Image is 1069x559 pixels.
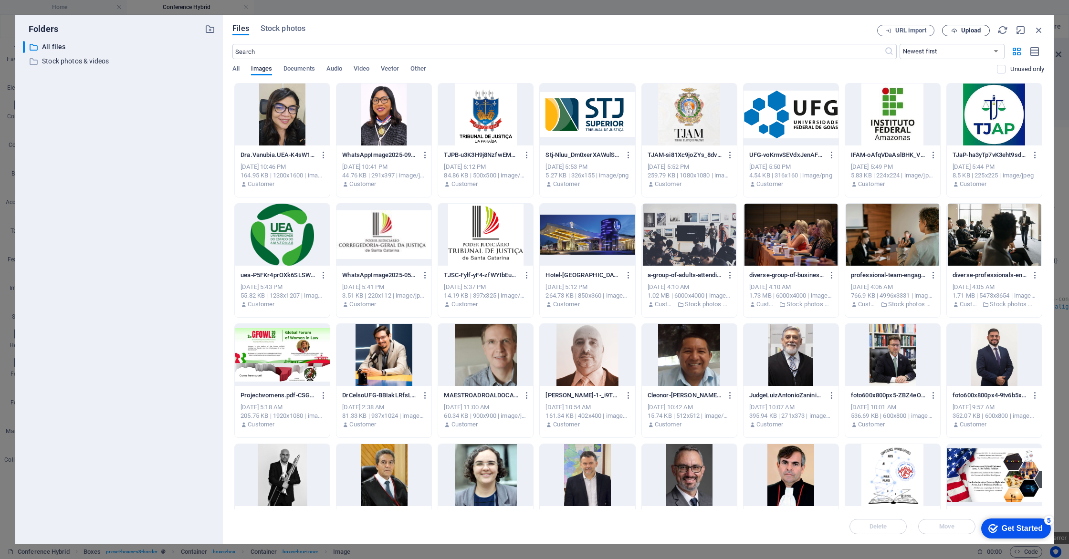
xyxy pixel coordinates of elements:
div: 1.71 MB | 5473x3654 | image/jpeg [953,291,1036,300]
p: MAESTROADROALDOCAUDURO-1mAGaHtrMcNhxWxOvBPrhQ.jpg [444,391,519,400]
p: UFG-voKrnvSEVdxJenAFWytm8g.png [749,151,824,159]
div: [DATE] 5:18 AM [241,403,324,412]
div: Stock photos & videos [23,55,215,67]
p: Customer [349,180,376,188]
span: Stock photos [261,23,305,34]
button: URL import [877,25,934,36]
div: 55.82 KB | 1233x1207 | image/png [241,291,324,300]
p: Customer [756,300,776,309]
span: Video [354,63,369,76]
p: All files [42,41,198,52]
div: 259.79 KB | 1080x1080 | image/jpeg [648,171,731,180]
p: Customer [756,180,783,188]
p: Customer [960,300,980,309]
p: Unused only [1010,65,1044,73]
div: By: Customer | Folder: Stock photos & videos [953,300,1036,309]
p: TJSC-Fylf-yF4-zfWYIbEuJDL1A.png [444,271,519,279]
p: uea-P5FKr4prOXk6SLSW3rs_0w.png [241,271,315,279]
p: Folders [23,23,58,35]
p: Stock photos & videos [786,300,833,309]
div: [DATE] 5:50 PM [749,163,833,171]
p: Hotel-SCUhWJKBQIGja-9IM55X8A.jpg [545,271,620,279]
div: [DATE] 5:12 PM [545,283,629,291]
div: [DATE] 2:38 AM [342,403,426,412]
p: diverse-group-of-business-professionals-attentive-during-a-conference-session-in-a-meeting-room-u... [749,271,824,279]
div: [DATE] 10:41 PM [342,163,426,171]
p: Cleonor-Neves-2-KQ8qvpxgwRetLOt3JZPv1w.webp [648,391,723,400]
p: romano-jose-enzweiler-1-_i9TPEfhsjFA81kpvcIDkg.png [545,391,620,400]
input: Search [232,44,884,59]
p: WhatsAppImage2025-09-02at11.04.57-LqrFLwlmjZtnb5t7OUD70A.jpeg [342,151,417,159]
div: Get Started [28,10,69,19]
p: foto600x800px5-ZBZ4eOCesEmPLs5r3XWUrA.png [851,391,926,400]
p: Customer [960,420,986,429]
p: Customer [248,300,274,309]
p: Stj-Nluu_Dm0xerXAWulSJtnKg.png [545,151,620,159]
div: [DATE] 4:06 AM [851,283,934,291]
div: 395.94 KB | 271x373 | image/png [749,412,833,420]
p: Customer [451,420,478,429]
span: Files [232,23,249,34]
p: Projectwomens.pdf-CSGMlK8ITWyynVM6uyIMEA.jpg [241,391,315,400]
div: 161.34 KB | 402x400 | image/png [545,412,629,420]
div: [DATE] 11:00 AM [444,403,527,412]
p: DrCelsoUFG-BBIakLRfsLBsYyOWdhmZyw.jpeg [342,391,417,400]
div: 536.69 KB | 600x800 | image/png [851,412,934,420]
p: Stock photos & videos [990,300,1036,309]
div: 1.73 MB | 6000x4000 | image/jpeg [749,291,833,300]
i: Reload [997,25,1008,35]
div: [DATE] 5:53 PM [545,163,629,171]
i: Close [1034,25,1044,35]
p: Customer [655,300,675,309]
p: a-group-of-adults-attending-a-casual-business-presentation-in-a-modern-art-space-featuring-a-tv-d... [648,271,723,279]
p: TJAM-si81Xc9joZYs_8dva5th9A.jpg [648,151,723,159]
div: 8.5 KB | 225x225 | image/jpeg [953,171,1036,180]
div: [DATE] 4:10 AM [648,283,731,291]
p: Customer [858,420,885,429]
div: Get Started 5 items remaining, 0% complete [8,5,77,25]
p: diverse-professionals-engaged-in-an-interactive-business-presentation-in-a-modern-conference-room... [953,271,1027,279]
div: 4.54 KB | 316x160 | image/png [749,171,833,180]
span: Vector [381,63,399,76]
div: [DATE] 5:43 PM [241,283,324,291]
p: JudgeLuizAntonioZaniniFornerolli-TJSC.-upPyuTdvsU98LMNOEQ0SgA.png [749,391,824,400]
p: Customer [349,420,376,429]
div: 5.83 KB | 224x224 | image/jpeg [851,171,934,180]
p: Customer [553,420,580,429]
i: Minimize [1016,25,1026,35]
div: 1.02 MB | 6000x4000 | image/jpeg [648,291,731,300]
div: 84.86 KB | 500x500 | image/png [444,171,527,180]
div: 44.76 KB | 291x397 | image/jpeg [342,171,426,180]
span: Audio [326,63,342,76]
div: [DATE] 10:46 PM [241,163,324,171]
span: All [232,63,240,76]
div: ​ [23,41,25,53]
span: Other [410,63,426,76]
p: professional-team-engaging-in-a-business-meeting-with-focus-on-presenter-holding-a-pen-F4eSUpt4ON... [851,271,926,279]
div: [DATE] 4:05 AM [953,283,1036,291]
p: Customer [248,420,274,429]
div: [DATE] 10:54 AM [545,403,629,412]
div: [DATE] 5:44 PM [953,163,1036,171]
p: TJaP-ha3yTp7vK3eht9sdbhh8bA.jpeg [953,151,1027,159]
p: Customer [858,180,885,188]
i: Create new folder [205,24,215,34]
p: Customer [553,300,580,309]
div: 766.9 KB | 4996x3331 | image/jpeg [851,291,934,300]
p: IFAM-oAfqVDaAslBHK_VK-fg3Pg.jpeg [851,151,926,159]
div: [DATE] 5:37 PM [444,283,527,291]
p: WhatsAppImage2025-05-13at08.49.55-EBQNoKtnfawRxVgAReiihg.jpeg [342,271,417,279]
div: [DATE] 4:10 AM [749,283,833,291]
div: By: Customer | Folder: Stock photos & videos [749,300,833,309]
div: By: Customer | Folder: Stock photos & videos [851,300,934,309]
p: Customer [756,420,783,429]
p: Customer [655,180,681,188]
div: 5.27 KB | 326x155 | image/png [545,171,629,180]
p: Stock photos & videos [42,56,198,67]
p: Customer [553,180,580,188]
div: 3.51 KB | 220x112 | image/jpeg [342,291,426,300]
div: By: Customer | Folder: Stock photos & videos [648,300,731,309]
div: 352.07 KB | 600x800 | image/png [953,412,1036,420]
div: [DATE] 10:42 AM [648,403,731,412]
div: [DATE] 10:07 AM [749,403,833,412]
